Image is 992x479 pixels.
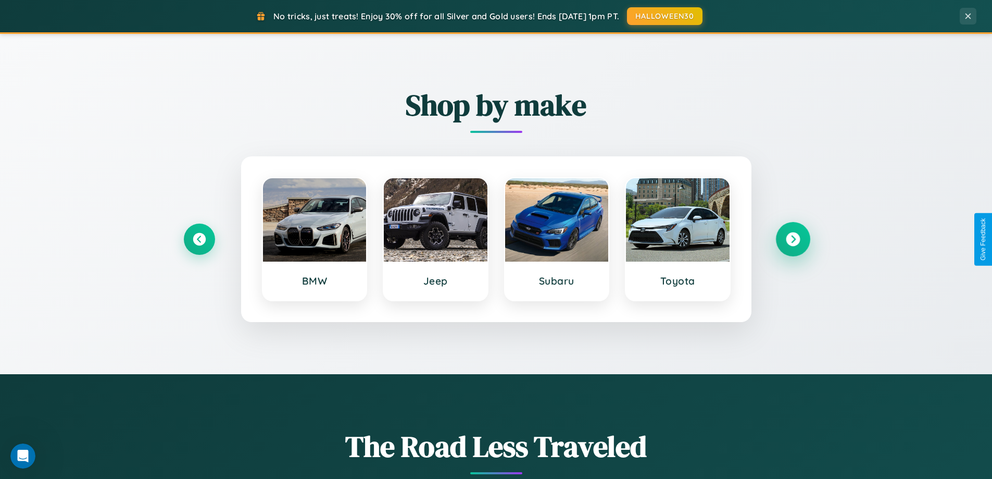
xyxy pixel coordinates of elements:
h2: Shop by make [184,85,809,125]
h3: Jeep [394,275,477,287]
h1: The Road Less Traveled [184,426,809,466]
h3: BMW [273,275,356,287]
iframe: Intercom live chat [10,444,35,469]
span: No tricks, just treats! Enjoy 30% off for all Silver and Gold users! Ends [DATE] 1pm PT. [273,11,619,21]
h3: Toyota [636,275,719,287]
button: HALLOWEEN30 [627,7,702,25]
h3: Subaru [516,275,598,287]
div: Give Feedback [980,218,987,261]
